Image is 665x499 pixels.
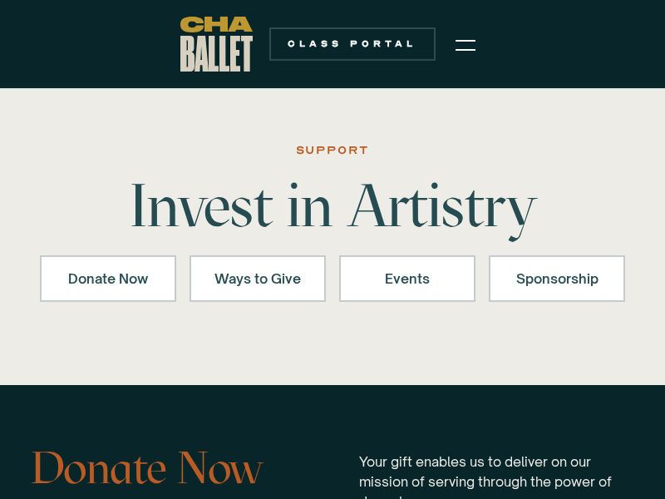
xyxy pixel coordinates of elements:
a: home [180,17,253,72]
div: menu [446,23,485,65]
a: Sponsorship [489,255,625,302]
div: Ways to Give [211,269,304,289]
div: Events [361,269,454,289]
div: Class Portal [279,37,426,51]
div: SUPPORT [296,141,370,161]
a: Events [339,255,475,302]
div: Donate Now [62,269,155,289]
div: Sponsorship [510,269,603,289]
h1: Invest in Artistry [120,175,545,235]
a: Class Portal [269,27,436,61]
a: Donate Now [40,255,176,302]
a: Ways to Give [190,255,326,302]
